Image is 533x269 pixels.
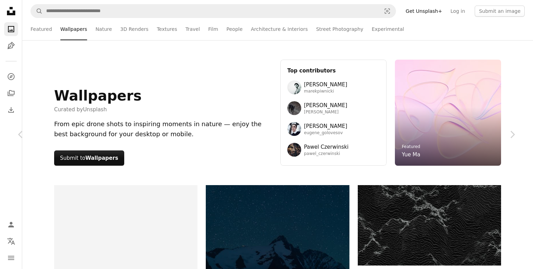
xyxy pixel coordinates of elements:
span: marekpiwnicki [304,89,347,94]
a: Collections [4,86,18,100]
button: Visual search [379,5,396,18]
form: Find visuals sitewide [31,4,396,18]
span: [PERSON_NAME] [304,110,347,115]
button: Menu [4,251,18,265]
span: [PERSON_NAME] [304,101,347,110]
a: Street Photography [316,18,363,40]
a: Unsplash [83,106,107,113]
h1: Wallpapers [54,87,142,104]
a: People [227,18,243,40]
button: Submit toWallpapers [54,150,124,166]
a: Textures [157,18,177,40]
a: Avatar of user Eugene Golovesov[PERSON_NAME]eugene_golovesov [287,122,380,136]
a: Avatar of user Marek Piwnicki[PERSON_NAME]marekpiwnicki [287,80,380,94]
a: Experimental [372,18,404,40]
a: Avatar of user Wolfgang Hasselmann[PERSON_NAME][PERSON_NAME] [287,101,380,115]
span: pawel_czerwinski [304,151,348,157]
img: Avatar of user Eugene Golovesov [287,122,301,136]
span: eugene_golovesov [304,130,347,136]
span: Pawel Czerwinski [304,143,348,151]
a: Architecture & Interiors [251,18,308,40]
button: Search Unsplash [31,5,43,18]
a: Featured [31,18,52,40]
div: From epic drone shots to inspiring moments in nature — enjoy the best background for your desktop... [54,119,272,139]
a: Get Unsplash+ [401,6,446,17]
a: Log in / Sign up [4,218,18,232]
img: Avatar of user Marek Piwnicki [287,80,301,94]
a: Travel [185,18,200,40]
span: [PERSON_NAME] [304,80,347,89]
h3: Top contributors [287,67,380,75]
a: Log in [446,6,469,17]
a: Yue Ma [402,150,420,159]
strong: Wallpapers [85,155,118,161]
img: Avatar of user Wolfgang Hasselmann [287,101,301,115]
a: Explore [4,70,18,84]
a: Avatar of user Pawel CzerwinskiPawel Czerwinskipawel_czerwinski [287,143,380,157]
button: Language [4,234,18,248]
a: Illustrations [4,39,18,53]
img: Abstract dark landscape with textured mountain peaks. [358,185,501,266]
a: Abstract dark landscape with textured mountain peaks. [358,222,501,228]
a: Next [491,101,533,168]
button: Submit an image [475,6,525,17]
span: Curated by [54,105,142,114]
a: Nature [95,18,112,40]
span: [PERSON_NAME] [304,122,347,130]
img: Avatar of user Pawel Czerwinski [287,143,301,157]
a: 3D Renders [120,18,149,40]
a: Photos [4,22,18,36]
a: Film [208,18,218,40]
a: Featured [402,144,420,149]
a: Snowy mountain peak under a starry night sky [206,230,349,236]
